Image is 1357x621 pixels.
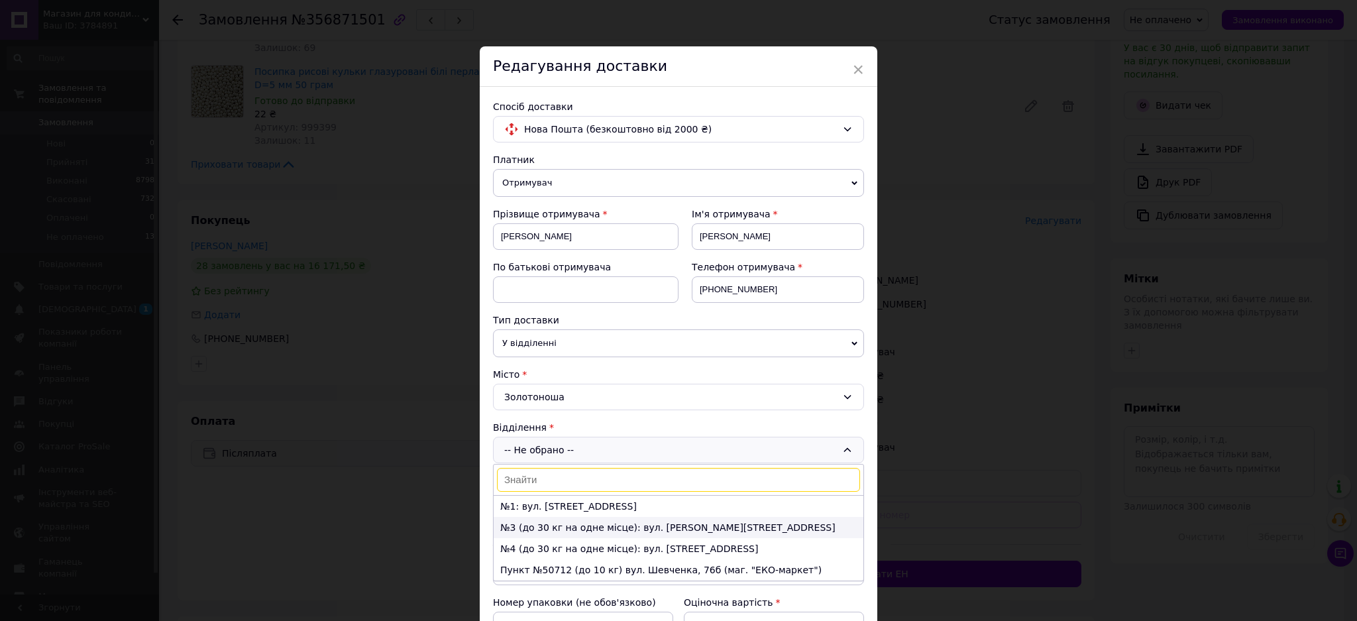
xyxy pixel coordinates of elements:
span: Телефон отримувача [692,262,795,272]
li: №3 (до 30 кг на одне місце): вул. [PERSON_NAME][STREET_ADDRESS] [494,517,863,538]
span: Нова Пошта (безкоштовно від 2000 ₴) [524,122,837,137]
div: Спосіб доставки [493,100,864,113]
div: Оціночна вартість [684,596,864,609]
span: Тип доставки [493,315,559,325]
div: -- Не обрано -- [493,437,864,463]
span: Прізвище отримувача [493,209,600,219]
div: Номер упаковки (не обов'язково) [493,596,673,609]
div: Редагування доставки [480,46,877,87]
li: №4 (до 30 кг на одне місце): вул. [STREET_ADDRESS] [494,538,863,559]
input: Знайти [497,468,860,492]
div: Відділення [493,421,864,434]
div: Місто [493,368,864,381]
span: Ім'я отримувача [692,209,771,219]
li: Пункт №50712 (до 10 кг) вул. Шевченка, 76б (маг. "ЕКО-маркет") [494,559,863,581]
span: × [852,58,864,81]
li: №1: вул. [STREET_ADDRESS] [494,496,863,517]
span: Отримувач [493,169,864,197]
span: У відділенні [493,329,864,357]
input: +380 [692,276,864,303]
span: Платник [493,154,535,165]
div: Золотоноша [493,384,864,410]
span: По батькові отримувача [493,262,611,272]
